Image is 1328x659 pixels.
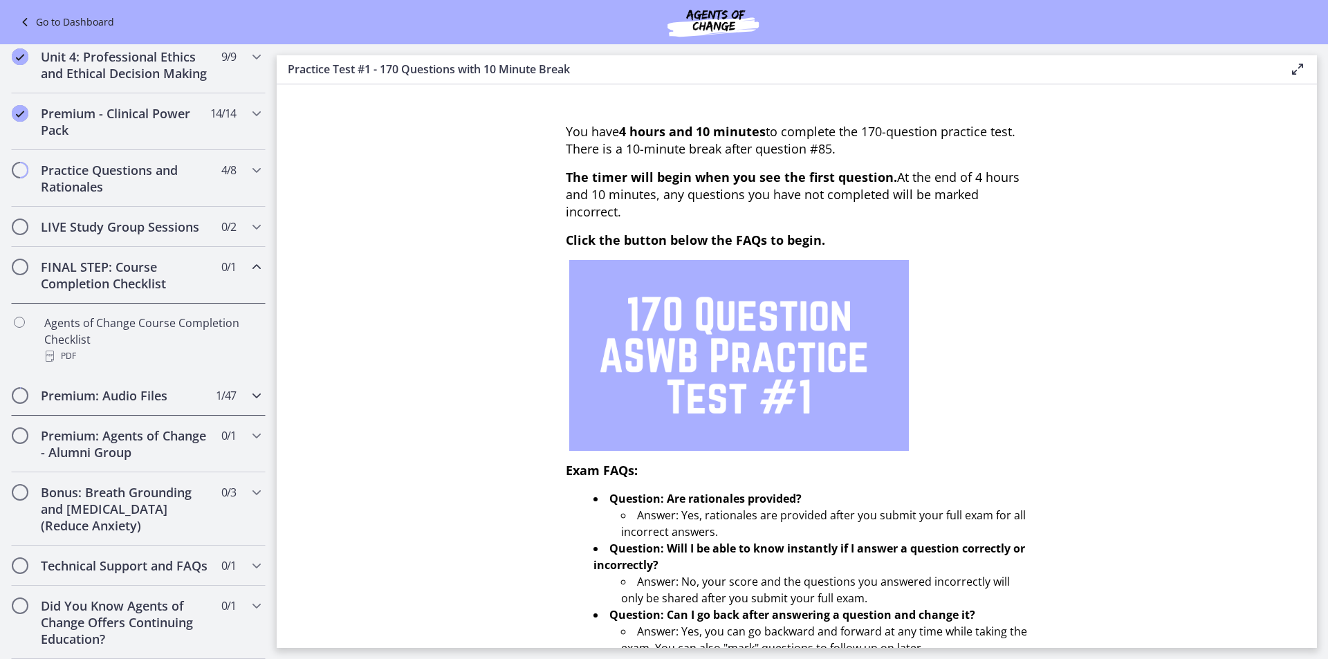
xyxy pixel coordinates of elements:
[41,427,210,461] h2: Premium: Agents of Change - Alumni Group
[566,123,1015,157] span: You have to complete the 170-question practice test. There is a 10-minute break after question #85.
[221,48,236,65] span: 9 / 9
[221,259,236,275] span: 0 / 1
[12,48,28,65] i: Completed
[630,6,796,39] img: Agents of Change
[41,557,210,574] h2: Technical Support and FAQs
[41,105,210,138] h2: Premium - Clinical Power Pack
[221,557,236,574] span: 0 / 1
[41,162,210,195] h2: Practice Questions and Rationales
[566,232,825,248] span: Click the button below the FAQs to begin.
[44,315,260,364] div: Agents of Change Course Completion Checklist
[609,491,802,506] strong: Question: Are rationales provided?
[41,48,210,82] h2: Unit 4: Professional Ethics and Ethical Decision Making
[221,484,236,501] span: 0 / 3
[593,541,1025,573] strong: Question: Will I be able to know instantly if I answer a question correctly or incorrectly?
[41,484,210,534] h2: Bonus: Breath Grounding and [MEDICAL_DATA] (Reduce Anxiety)
[566,169,897,185] span: The timer will begin when you see the first question.
[569,260,909,451] img: 1.png
[621,507,1028,540] li: Answer: Yes, rationales are provided after you submit your full exam for all incorrect answers.
[41,259,210,292] h2: FINAL STEP: Course Completion Checklist
[221,427,236,444] span: 0 / 1
[41,597,210,647] h2: Did You Know Agents of Change Offers Continuing Education?
[288,61,1267,77] h3: Practice Test #1 - 170 Questions with 10 Minute Break
[621,623,1028,656] li: Answer: Yes, you can go backward and forward at any time while taking the exam. You can also "mar...
[17,14,114,30] a: Go to Dashboard
[619,123,766,140] strong: 4 hours and 10 minutes
[44,348,260,364] div: PDF
[216,387,236,404] span: 1 / 47
[210,105,236,122] span: 14 / 14
[566,462,638,479] span: Exam FAQs:
[41,219,210,235] h2: LIVE Study Group Sessions
[12,105,28,122] i: Completed
[221,219,236,235] span: 0 / 2
[221,162,236,178] span: 4 / 8
[41,387,210,404] h2: Premium: Audio Files
[566,169,1020,220] span: At the end of 4 hours and 10 minutes, any questions you have not completed will be marked incorrect.
[621,573,1028,606] li: Answer: No, your score and the questions you answered incorrectly will only be shared after you s...
[609,607,975,622] strong: Question: Can I go back after answering a question and change it?
[221,597,236,614] span: 0 / 1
